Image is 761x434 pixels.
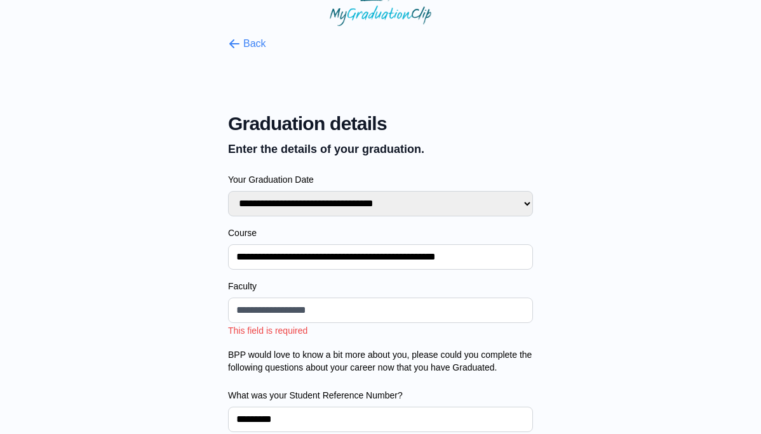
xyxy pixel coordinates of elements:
label: Faculty [228,280,533,293]
label: BPP would love to know a bit more about you, please could you complete the following questions ab... [228,348,533,374]
span: This field is required [228,325,307,336]
p: Enter the details of your graduation. [228,140,533,158]
label: Course [228,227,533,239]
span: Graduation details [228,112,533,135]
button: Back [228,36,266,51]
label: What was your Student Reference Number? [228,389,533,402]
label: Your Graduation Date [228,173,533,186]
